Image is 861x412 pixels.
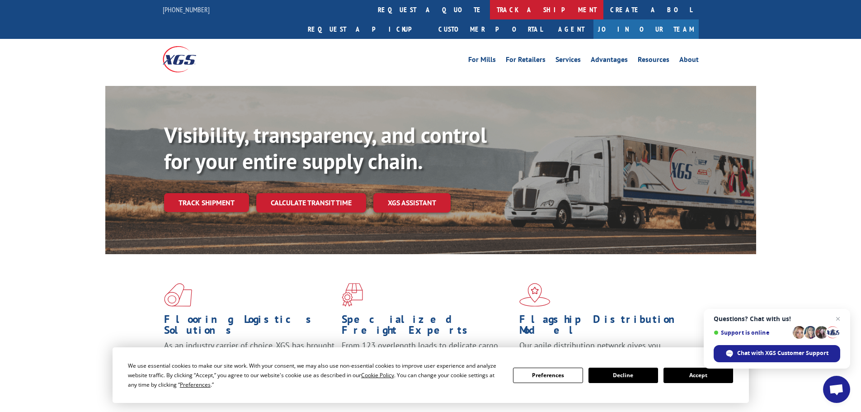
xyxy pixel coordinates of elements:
div: Chat with XGS Customer Support [714,345,840,362]
a: Request a pickup [301,19,432,39]
p: From 123 overlength loads to delicate cargo, our experienced staff knows the best way to move you... [342,340,513,380]
h1: Flooring Logistics Solutions [164,314,335,340]
div: Cookie Consent Prompt [113,347,749,403]
span: Chat with XGS Customer Support [737,349,828,357]
a: XGS ASSISTANT [373,193,451,213]
a: Resources [638,56,669,66]
a: For Retailers [506,56,546,66]
button: Preferences [513,368,583,383]
span: Our agile distribution network gives you nationwide inventory management on demand. [519,340,686,361]
span: Cookie Policy [361,371,394,379]
b: Visibility, transparency, and control for your entire supply chain. [164,121,487,175]
a: About [679,56,699,66]
span: Preferences [180,381,211,388]
img: xgs-icon-focused-on-flooring-red [342,283,363,307]
img: xgs-icon-total-supply-chain-intelligence-red [164,283,192,307]
div: Open chat [823,376,850,403]
a: [PHONE_NUMBER] [163,5,210,14]
span: Questions? Chat with us! [714,315,840,322]
a: Customer Portal [432,19,549,39]
a: Join Our Team [593,19,699,39]
span: Support is online [714,329,790,336]
span: Close chat [833,313,843,324]
a: For Mills [468,56,496,66]
a: Services [555,56,581,66]
h1: Flagship Distribution Model [519,314,690,340]
a: Advantages [591,56,628,66]
img: xgs-icon-flagship-distribution-model-red [519,283,550,307]
a: Calculate transit time [256,193,366,213]
button: Accept [663,368,733,383]
a: Track shipment [164,193,249,212]
a: Agent [549,19,593,39]
div: We use essential cookies to make our site work. With your consent, we may also use non-essential ... [128,361,502,389]
span: As an industry carrier of choice, XGS has brought innovation and dedication to flooring logistics... [164,340,334,372]
button: Decline [588,368,658,383]
h1: Specialized Freight Experts [342,314,513,340]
